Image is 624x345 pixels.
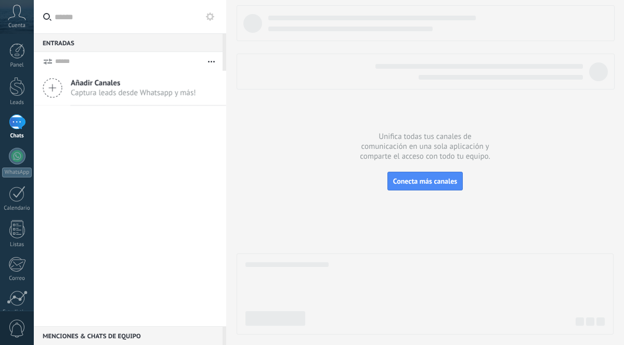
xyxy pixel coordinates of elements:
div: Menciones & Chats de equipo [34,326,223,345]
div: Leads [2,99,32,106]
span: Captura leads desde Whatsapp y más! [71,88,196,98]
div: Calendario [2,205,32,212]
div: Chats [2,133,32,139]
button: Conecta más canales [387,172,463,190]
div: Listas [2,241,32,248]
div: Panel [2,62,32,69]
div: WhatsApp [2,168,32,177]
span: Conecta más canales [393,176,457,186]
span: Añadir Canales [71,78,196,88]
span: Cuenta [8,22,25,29]
div: Correo [2,275,32,282]
div: Entradas [34,33,223,52]
div: Estadísticas [2,309,32,316]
